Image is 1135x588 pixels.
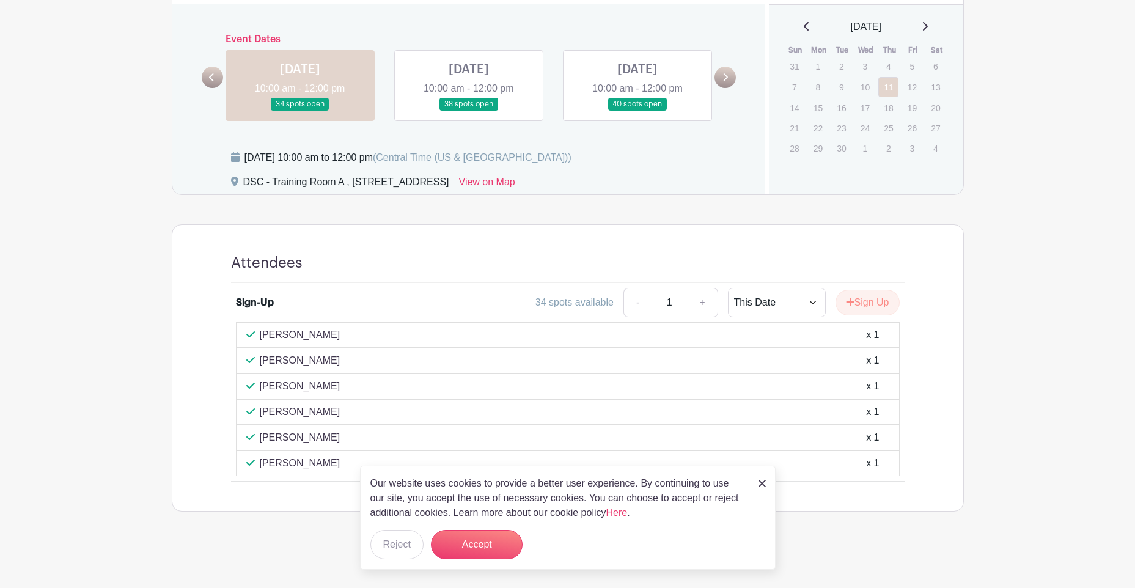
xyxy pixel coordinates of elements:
a: - [623,288,652,317]
a: 11 [878,77,898,97]
div: DSC - Training Room A , [STREET_ADDRESS] [243,175,449,194]
p: 5 [902,57,922,76]
p: [PERSON_NAME] [260,353,340,368]
p: 17 [855,98,875,117]
th: Wed [854,44,878,56]
div: [DATE] 10:00 am to 12:00 pm [244,150,571,165]
p: [PERSON_NAME] [260,405,340,419]
p: 2 [831,57,851,76]
th: Thu [878,44,902,56]
th: Fri [902,44,925,56]
p: 20 [925,98,946,117]
p: 4 [878,57,898,76]
p: 28 [784,139,804,158]
p: Our website uses cookies to provide a better user experience. By continuing to use our site, you ... [370,476,746,520]
p: 14 [784,98,804,117]
p: 21 [784,119,804,138]
p: 3 [902,139,922,158]
p: 19 [902,98,922,117]
p: 23 [831,119,851,138]
p: 1 [855,139,875,158]
p: 12 [902,78,922,97]
h4: Attendees [231,254,303,272]
div: Sign-Up [236,295,274,310]
div: x 1 [866,456,879,471]
p: 1 [808,57,828,76]
p: [PERSON_NAME] [260,379,340,394]
button: Accept [431,530,523,559]
th: Mon [807,44,831,56]
div: x 1 [866,353,879,368]
button: Reject [370,530,424,559]
p: 31 [784,57,804,76]
a: View on Map [459,175,515,194]
a: Here [606,507,628,518]
img: close_button-5f87c8562297e5c2d7936805f587ecaba9071eb48480494691a3f1689db116b3.svg [759,480,766,487]
div: 34 spots available [535,295,614,310]
th: Tue [831,44,854,56]
p: [PERSON_NAME] [260,328,340,342]
th: Sun [784,44,807,56]
p: 22 [808,119,828,138]
p: 24 [855,119,875,138]
div: x 1 [866,379,879,394]
p: 16 [831,98,851,117]
p: 13 [925,78,946,97]
span: (Central Time (US & [GEOGRAPHIC_DATA])) [373,152,571,163]
th: Sat [925,44,949,56]
p: 10 [855,78,875,97]
p: 15 [808,98,828,117]
span: [DATE] [851,20,881,34]
p: 18 [878,98,898,117]
p: 8 [808,78,828,97]
button: Sign Up [836,290,900,315]
div: x 1 [866,405,879,419]
div: x 1 [866,430,879,445]
p: 29 [808,139,828,158]
p: 4 [925,139,946,158]
p: 3 [855,57,875,76]
p: 2 [878,139,898,158]
p: 27 [925,119,946,138]
p: 30 [831,139,851,158]
p: 7 [784,78,804,97]
div: x 1 [866,328,879,342]
p: 9 [831,78,851,97]
p: 26 [902,119,922,138]
p: [PERSON_NAME] [260,456,340,471]
a: + [687,288,718,317]
p: [PERSON_NAME] [260,430,340,445]
p: 6 [925,57,946,76]
p: 25 [878,119,898,138]
h6: Event Dates [223,34,715,45]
